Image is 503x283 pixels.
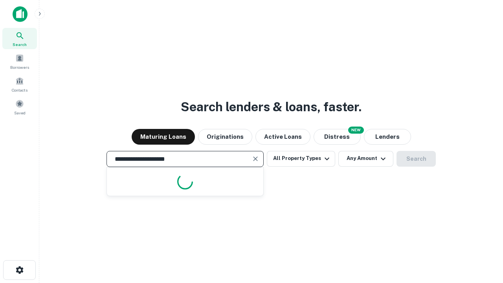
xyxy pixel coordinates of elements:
button: Any Amount [338,151,393,167]
span: Search [13,41,27,48]
button: Maturing Loans [132,129,195,145]
button: Lenders [364,129,411,145]
a: Contacts [2,74,37,95]
button: All Property Types [267,151,335,167]
button: Originations [198,129,252,145]
button: Active Loans [255,129,310,145]
span: Contacts [12,87,28,93]
button: Clear [250,153,261,164]
img: capitalize-icon.png [13,6,28,22]
span: Saved [14,110,26,116]
button: Search distressed loans with lien and other non-mortgage details. [314,129,361,145]
span: Borrowers [10,64,29,70]
h3: Search lenders & loans, faster. [181,97,362,116]
a: Search [2,28,37,49]
a: Saved [2,96,37,118]
a: Borrowers [2,51,37,72]
div: NEW [348,127,364,134]
iframe: Chat Widget [464,220,503,258]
